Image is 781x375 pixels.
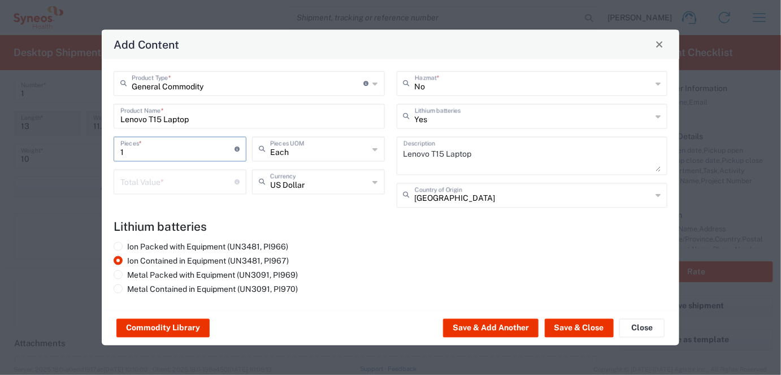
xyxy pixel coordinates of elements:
label: Ion Contained in Equipment (UN3481, PI967) [114,256,289,266]
button: Close [652,36,667,52]
label: Ion Packed with Equipment (UN3481, PI966) [114,242,288,252]
label: Metal Contained in Equipment (UN3091, PI970) [114,284,298,294]
button: Commodity Library [116,319,210,337]
button: Save & Add Another [443,319,539,337]
button: Close [619,319,665,337]
label: Metal Packed with Equipment (UN3091, PI969) [114,270,298,280]
h4: Lithium batteries [114,219,667,234]
h4: Add Content [114,36,180,52]
button: Save & Close [545,319,614,337]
